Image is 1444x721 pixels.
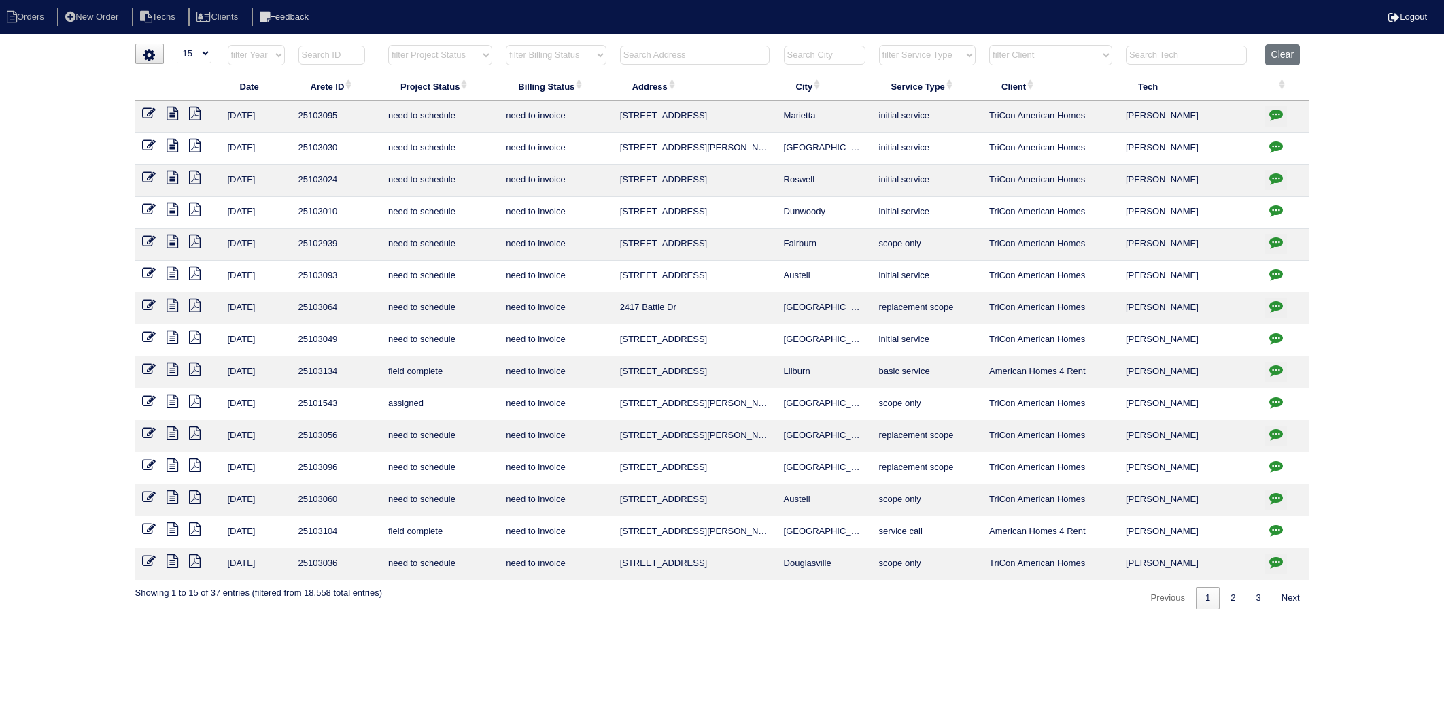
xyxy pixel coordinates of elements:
[1119,72,1258,101] th: Tech
[221,356,292,388] td: [DATE]
[613,133,777,165] td: [STREET_ADDRESS][PERSON_NAME]
[381,388,499,420] td: assigned
[872,324,982,356] td: initial service
[982,133,1119,165] td: TriCon American Homes
[982,484,1119,516] td: TriCon American Homes
[613,324,777,356] td: [STREET_ADDRESS]
[982,356,1119,388] td: American Homes 4 Rent
[292,72,381,101] th: Arete ID: activate to sort column ascending
[777,72,872,101] th: City: activate to sort column ascending
[298,46,365,65] input: Search ID
[784,46,865,65] input: Search City
[1247,587,1271,609] a: 3
[777,516,872,548] td: [GEOGRAPHIC_DATA]
[872,292,982,324] td: replacement scope
[292,388,381,420] td: 25101543
[381,197,499,229] td: need to schedule
[1119,548,1258,580] td: [PERSON_NAME]
[777,101,872,133] td: Marietta
[982,197,1119,229] td: TriCon American Homes
[777,484,872,516] td: Austell
[1258,72,1309,101] th: : activate to sort column ascending
[982,388,1119,420] td: TriCon American Homes
[613,229,777,261] td: [STREET_ADDRESS]
[1119,292,1258,324] td: [PERSON_NAME]
[872,548,982,580] td: scope only
[292,324,381,356] td: 25103049
[613,101,777,133] td: [STREET_ADDRESS]
[292,420,381,452] td: 25103056
[982,292,1119,324] td: TriCon American Homes
[777,165,872,197] td: Roswell
[1119,197,1258,229] td: [PERSON_NAME]
[381,133,499,165] td: need to schedule
[252,8,320,27] li: Feedback
[499,72,613,101] th: Billing Status: activate to sort column ascending
[777,261,872,292] td: Austell
[872,356,982,388] td: basic service
[381,484,499,516] td: need to schedule
[381,324,499,356] td: need to schedule
[292,165,381,197] td: 25103024
[499,292,613,324] td: need to invoice
[613,548,777,580] td: [STREET_ADDRESS]
[57,8,129,27] li: New Order
[221,548,292,580] td: [DATE]
[499,229,613,261] td: need to invoice
[221,516,292,548] td: [DATE]
[499,388,613,420] td: need to invoice
[1119,516,1258,548] td: [PERSON_NAME]
[292,292,381,324] td: 25103064
[381,292,499,324] td: need to schedule
[777,229,872,261] td: Fairburn
[499,197,613,229] td: need to invoice
[499,452,613,484] td: need to invoice
[777,452,872,484] td: [GEOGRAPHIC_DATA]
[613,452,777,484] td: [STREET_ADDRESS]
[381,516,499,548] td: field complete
[982,72,1119,101] th: Client: activate to sort column ascending
[872,229,982,261] td: scope only
[777,324,872,356] td: [GEOGRAPHIC_DATA]
[1119,101,1258,133] td: [PERSON_NAME]
[499,261,613,292] td: need to invoice
[777,356,872,388] td: Lilburn
[292,261,381,292] td: 25103093
[132,12,186,22] a: Techs
[872,388,982,420] td: scope only
[1221,587,1245,609] a: 2
[292,356,381,388] td: 25103134
[381,548,499,580] td: need to schedule
[499,165,613,197] td: need to invoice
[872,197,982,229] td: initial service
[613,165,777,197] td: [STREET_ADDRESS]
[221,133,292,165] td: [DATE]
[1119,452,1258,484] td: [PERSON_NAME]
[982,452,1119,484] td: TriCon American Homes
[221,101,292,133] td: [DATE]
[499,484,613,516] td: need to invoice
[221,420,292,452] td: [DATE]
[1119,324,1258,356] td: [PERSON_NAME]
[982,548,1119,580] td: TriCon American Homes
[221,324,292,356] td: [DATE]
[292,516,381,548] td: 25103104
[872,261,982,292] td: initial service
[777,420,872,452] td: [GEOGRAPHIC_DATA]
[381,229,499,261] td: need to schedule
[620,46,770,65] input: Search Address
[381,261,499,292] td: need to schedule
[381,165,499,197] td: need to schedule
[221,292,292,324] td: [DATE]
[292,197,381,229] td: 25103010
[613,292,777,324] td: 2417 Battle Dr
[381,101,499,133] td: need to schedule
[613,420,777,452] td: [STREET_ADDRESS][PERSON_NAME]
[1126,46,1247,65] input: Search Tech
[292,101,381,133] td: 25103095
[982,229,1119,261] td: TriCon American Homes
[499,516,613,548] td: need to invoice
[777,133,872,165] td: [GEOGRAPHIC_DATA]
[292,452,381,484] td: 25103096
[292,133,381,165] td: 25103030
